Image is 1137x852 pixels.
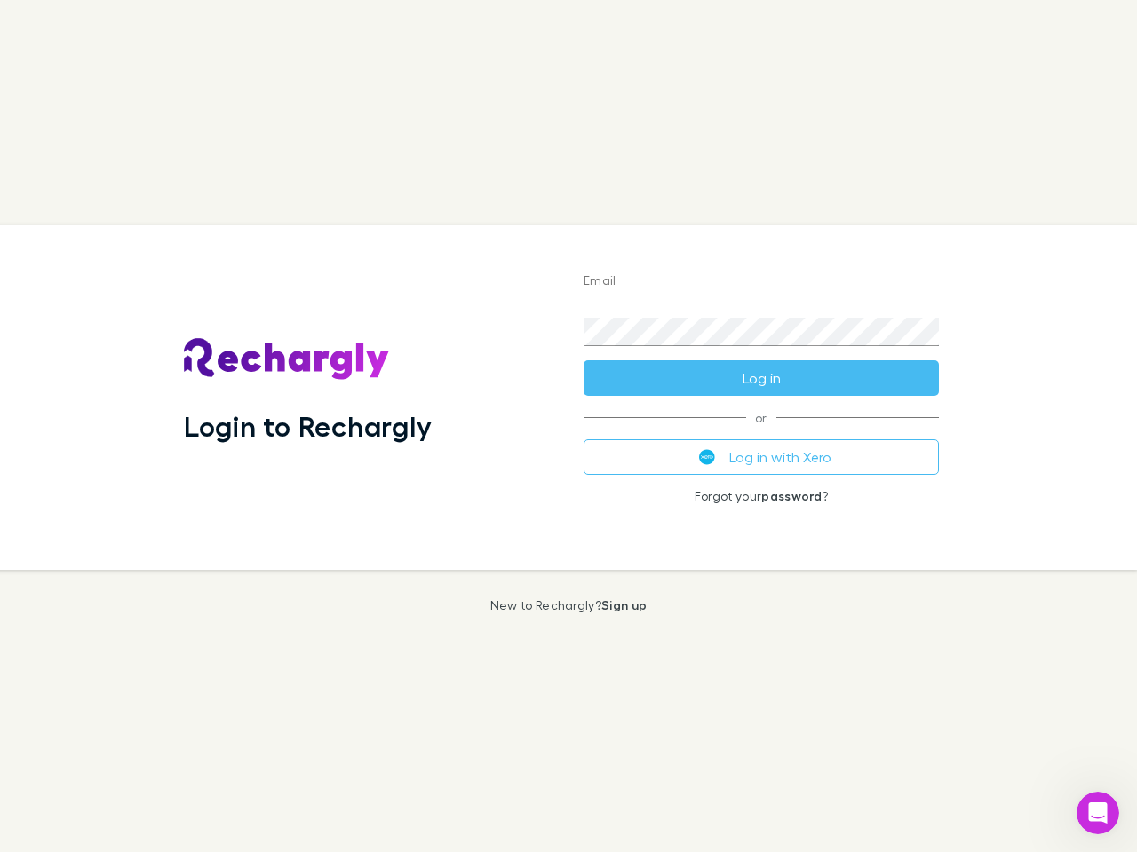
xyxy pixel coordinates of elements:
a: password [761,488,822,503]
h1: Login to Rechargly [184,409,432,443]
p: New to Rechargly? [490,598,648,612]
button: Log in with Xero [584,439,939,475]
a: Sign up [601,597,647,612]
button: Log in [584,360,939,396]
span: or [584,417,939,418]
iframe: Intercom live chat [1077,792,1119,834]
img: Xero's logo [699,449,715,465]
img: Rechargly's Logo [184,338,390,381]
p: Forgot your ? [584,489,939,503]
